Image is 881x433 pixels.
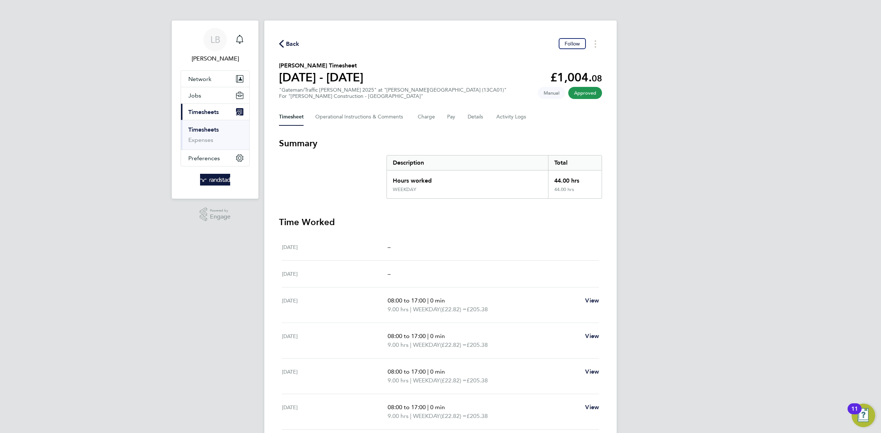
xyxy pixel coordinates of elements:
[410,377,412,384] span: |
[467,306,488,313] span: £205.38
[559,38,586,49] button: Follow
[279,87,507,99] div: "Gateman/Traffic [PERSON_NAME] 2025" at "[PERSON_NAME][GEOGRAPHIC_DATA] (13CA01)"
[585,296,599,305] a: View
[388,368,426,375] span: 08:00 to 17:00
[188,155,220,162] span: Preferences
[210,214,231,220] span: Engage
[181,28,250,63] a: LB[PERSON_NAME]
[548,187,602,198] div: 44.00 hrs
[282,367,388,385] div: [DATE]
[410,306,412,313] span: |
[585,403,599,412] a: View
[496,108,527,126] button: Activity Logs
[418,108,435,126] button: Charge
[200,208,231,221] a: Powered byEngage
[548,155,602,170] div: Total
[413,412,440,421] span: WEEKDAY
[388,270,391,277] span: –
[210,35,220,44] span: LB
[188,136,213,143] a: Expenses
[188,92,201,99] span: Jobs
[585,333,599,340] span: View
[279,108,304,126] button: Timesheet
[548,170,602,187] div: 44.00 hrs
[585,367,599,376] a: View
[468,108,485,126] button: Details
[467,377,488,384] span: £205.38
[585,297,599,304] span: View
[279,61,363,70] h2: [PERSON_NAME] Timesheet
[388,341,409,348] span: 9.00 hrs
[565,40,580,47] span: Follow
[447,108,456,126] button: Pay
[188,109,219,115] span: Timesheets
[585,404,599,411] span: View
[440,377,467,384] span: (£22.82) =
[181,150,249,166] button: Preferences
[550,70,602,84] app-decimal: £1,004.
[181,120,249,150] div: Timesheets
[282,403,388,421] div: [DATE]
[410,412,412,419] span: |
[282,296,388,314] div: [DATE]
[538,87,565,99] span: This timesheet was manually created.
[188,76,211,82] span: Network
[282,332,388,349] div: [DATE]
[181,104,249,120] button: Timesheets
[315,108,406,126] button: Operational Instructions & Comments
[585,368,599,375] span: View
[440,412,467,419] span: (£22.82) =
[200,174,231,186] img: randstad-logo-retina.png
[279,93,507,99] div: For "[PERSON_NAME] Construction - [GEOGRAPHIC_DATA]"
[388,297,426,304] span: 08:00 to 17:00
[427,333,429,340] span: |
[172,21,258,199] nav: Main navigation
[413,305,440,314] span: WEEKDAY
[282,269,388,278] div: [DATE]
[592,73,602,84] span: 08
[279,216,602,228] h3: Time Worked
[430,368,445,375] span: 0 min
[430,404,445,411] span: 0 min
[413,341,440,349] span: WEEKDAY
[467,412,488,419] span: £205.38
[181,54,250,63] span: Louis Barnfield
[852,404,875,427] button: Open Resource Center, 11 new notifications
[181,71,249,87] button: Network
[410,341,412,348] span: |
[210,208,231,214] span: Powered by
[427,297,429,304] span: |
[387,155,548,170] div: Description
[430,297,445,304] span: 0 min
[440,306,467,313] span: (£22.82) =
[427,404,429,411] span: |
[393,187,416,192] div: WEEKDAY
[430,333,445,340] span: 0 min
[440,341,467,348] span: (£22.82) =
[568,87,602,99] span: This timesheet has been approved.
[388,404,426,411] span: 08:00 to 17:00
[388,306,409,313] span: 9.00 hrs
[279,39,300,48] button: Back
[388,377,409,384] span: 9.00 hrs
[181,87,249,103] button: Jobs
[467,341,488,348] span: £205.38
[387,155,602,199] div: Summary
[282,243,388,252] div: [DATE]
[387,170,548,187] div: Hours worked
[388,412,409,419] span: 9.00 hrs
[188,126,219,133] a: Timesheets
[286,40,300,48] span: Back
[181,174,250,186] a: Go to home page
[413,376,440,385] span: WEEKDAY
[427,368,429,375] span: |
[388,243,391,250] span: –
[851,409,858,418] div: 11
[585,332,599,341] a: View
[589,38,602,49] button: Timesheets Menu
[388,333,426,340] span: 08:00 to 17:00
[279,137,602,149] h3: Summary
[279,70,363,85] h1: [DATE] - [DATE]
